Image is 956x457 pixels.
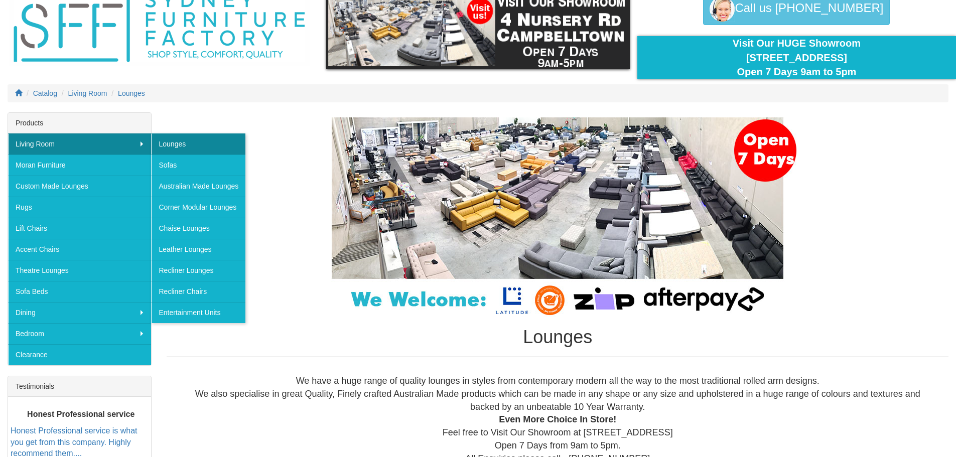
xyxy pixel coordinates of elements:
[307,117,808,317] img: Lounges
[68,89,107,97] a: Living Room
[167,327,948,347] h1: Lounges
[151,133,245,155] a: Lounges
[151,239,245,260] a: Leather Lounges
[8,155,151,176] a: Moran Furniture
[151,155,245,176] a: Sofas
[8,376,151,397] div: Testimonials
[33,89,57,97] a: Catalog
[645,36,948,79] div: Visit Our HUGE Showroom [STREET_ADDRESS] Open 7 Days 9am to 5pm
[8,239,151,260] a: Accent Chairs
[8,218,151,239] a: Lift Chairs
[8,302,151,323] a: Dining
[27,410,134,418] b: Honest Professional service
[8,344,151,365] a: Clearance
[151,218,245,239] a: Chaise Lounges
[151,260,245,281] a: Recliner Lounges
[8,197,151,218] a: Rugs
[8,113,151,133] div: Products
[8,176,151,197] a: Custom Made Lounges
[8,260,151,281] a: Theatre Lounges
[118,89,145,97] a: Lounges
[151,302,245,323] a: Entertainment Units
[8,133,151,155] a: Living Room
[151,176,245,197] a: Australian Made Lounges
[8,323,151,344] a: Bedroom
[151,281,245,302] a: Recliner Chairs
[499,414,616,424] b: Even More Choice In Store!
[151,197,245,218] a: Corner Modular Lounges
[8,281,151,302] a: Sofa Beds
